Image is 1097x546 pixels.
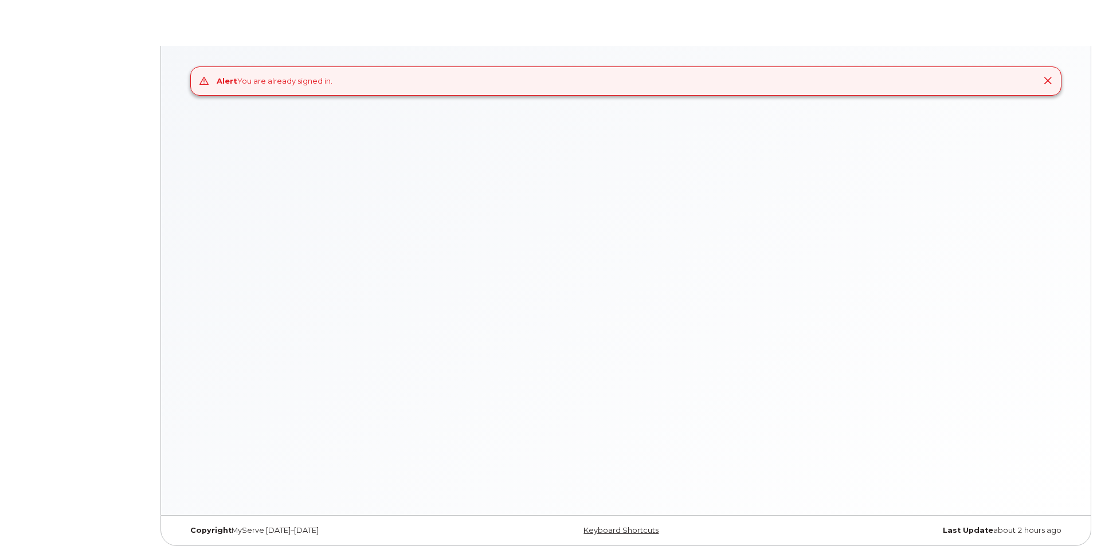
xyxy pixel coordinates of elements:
[190,526,232,535] strong: Copyright
[217,76,332,87] div: You are already signed in.
[182,526,478,535] div: MyServe [DATE]–[DATE]
[943,526,993,535] strong: Last Update
[774,526,1070,535] div: about 2 hours ago
[583,526,659,535] a: Keyboard Shortcuts
[217,76,237,85] strong: Alert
